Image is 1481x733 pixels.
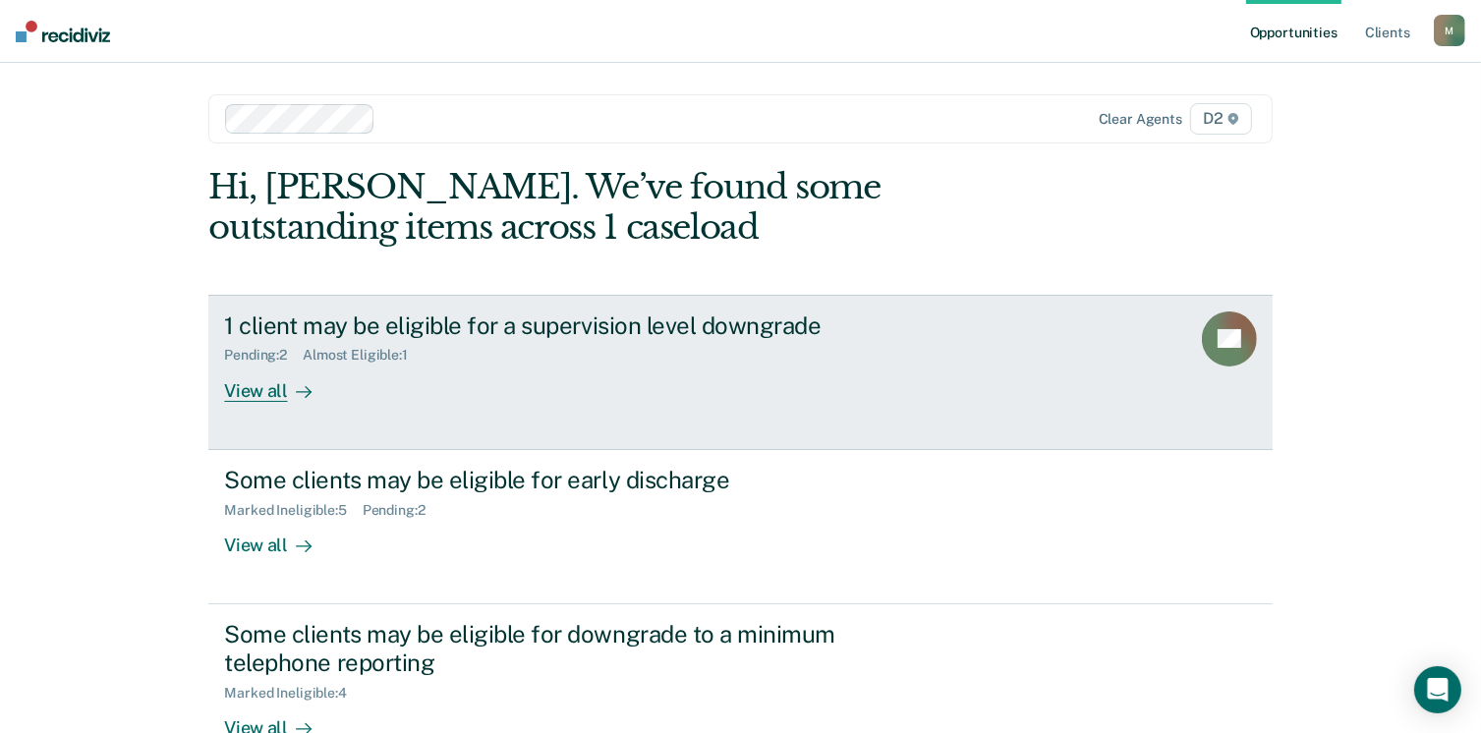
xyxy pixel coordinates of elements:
span: D2 [1190,103,1252,135]
div: 1 client may be eligible for a supervision level downgrade [224,311,914,340]
div: Hi, [PERSON_NAME]. We’ve found some outstanding items across 1 caseload [208,167,1059,248]
div: Some clients may be eligible for downgrade to a minimum telephone reporting [224,620,914,677]
div: Pending : 2 [224,347,303,364]
div: View all [224,518,334,556]
div: View all [224,364,334,402]
button: M [1434,15,1465,46]
a: 1 client may be eligible for a supervision level downgradePending:2Almost Eligible:1View all [208,295,1272,450]
div: Some clients may be eligible for early discharge [224,466,914,494]
div: Pending : 2 [363,502,441,519]
div: Almost Eligible : 1 [303,347,424,364]
div: Open Intercom Messenger [1414,666,1461,713]
div: Marked Ineligible : 5 [224,502,362,519]
div: Clear agents [1099,111,1182,128]
img: Recidiviz [16,21,110,42]
a: Some clients may be eligible for early dischargeMarked Ineligible:5Pending:2View all [208,450,1272,604]
div: Marked Ineligible : 4 [224,685,362,702]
